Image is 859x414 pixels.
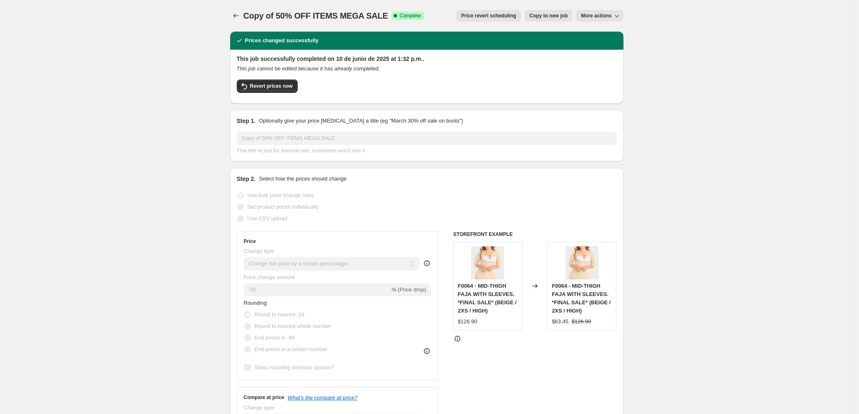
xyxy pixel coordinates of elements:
[244,404,274,411] span: Change type
[565,246,599,279] img: Fajas_Cortas_F0064-Frente_80x.jpg
[244,238,256,245] h3: Price
[244,248,274,254] span: Change type
[255,335,295,341] span: End prices in .99
[237,175,256,183] h2: Step 2.
[288,395,358,401] button: What's the compare at price?
[572,318,591,326] strike: $126.90
[255,311,305,318] span: Round to nearest .01
[244,274,295,280] span: Price change amount
[525,10,573,22] button: Copy to new job
[244,283,390,296] input: -15
[399,12,421,19] span: Complete
[453,231,617,238] h6: STOREFRONT EXAMPLE
[552,283,611,314] span: F0064 - MID-THIGH FAJA WITH SLEEVES. *FINAL SALE* (BEIGE / 2XS / HIGH)
[237,65,380,72] i: This job cannot be edited because it has already completed.
[250,83,293,89] span: Revert prices now
[456,10,521,22] button: Price revert scheduling
[581,12,611,19] span: More actions
[237,117,256,125] h2: Step 1.
[255,364,334,371] span: Show rounding direction options?
[243,11,388,20] span: Copy of 50% OFF ITEMS MEGA SALE
[255,346,327,352] span: End prices in a certain number
[248,192,314,198] span: Use bulk price change rules
[458,283,517,314] span: F0064 - MID-THIGH FAJA WITH SLEEVES. *FINAL SALE* (BEIGE / 2XS / HIGH)
[471,246,504,279] img: Fajas_Cortas_F0064-Frente_80x.jpg
[230,10,242,22] button: Price change jobs
[245,36,319,45] h2: Prices changed successfully
[255,323,331,329] span: Round to nearest whole number
[237,55,617,63] h2: This job successfully completed on 10 de junio de 2025 at 1:32 p.m..
[259,175,346,183] p: Select how the prices should change
[259,117,463,125] p: Optionally give your price [MEDICAL_DATA] a title (eg "March 30% off sale on boots")
[248,215,287,221] span: Use CSV upload
[576,10,623,22] button: More actions
[458,318,477,326] div: $126.90
[248,204,319,210] span: Set product prices individually
[237,79,298,93] button: Revert prices now
[552,318,568,326] div: $63.45
[529,12,568,19] span: Copy to new job
[244,300,267,306] span: Rounding
[237,147,365,154] span: This title is just for internal use, customers won't see it
[461,12,516,19] span: Price revert scheduling
[244,394,284,401] h3: Compare at price
[423,259,431,267] div: help
[237,132,617,145] input: 30% off holiday sale
[392,286,426,293] span: % (Price drop)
